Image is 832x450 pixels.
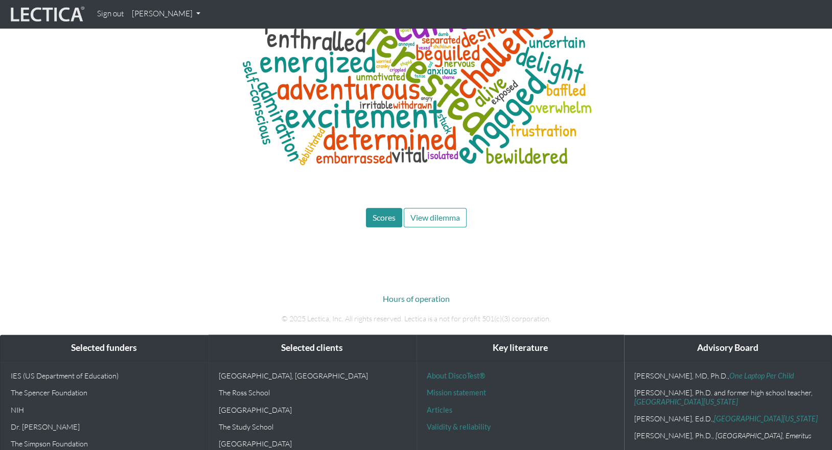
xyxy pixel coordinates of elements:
[417,335,624,361] div: Key literature
[427,422,491,431] a: Validity & reliability
[729,371,794,380] a: One Laptop Per Child
[634,414,821,423] p: [PERSON_NAME], Ed.D.,
[11,439,198,448] p: The Simpson Foundation
[219,422,406,431] p: The Study School
[634,388,821,406] p: [PERSON_NAME], Ph.D. and former high school teacher,
[1,335,208,361] div: Selected funders
[219,371,406,380] p: [GEOGRAPHIC_DATA], [GEOGRAPHIC_DATA]
[366,208,402,227] button: Scores
[219,406,406,414] p: [GEOGRAPHIC_DATA]
[634,431,821,440] p: [PERSON_NAME], Ph.D.
[427,406,452,414] a: Articles
[93,4,128,24] a: Sign out
[404,208,467,227] button: View dilemma
[8,5,85,24] img: lecticalive
[11,422,198,431] p: Dr. [PERSON_NAME]
[11,388,198,397] p: The Spencer Foundation
[128,4,204,24] a: [PERSON_NAME]
[209,335,416,361] div: Selected clients
[132,313,700,324] p: © 2025 Lectica, Inc. All rights reserved. Lectica is a not for profit 501(c)(3) corporation.
[219,388,406,397] p: The Ross School
[11,406,198,414] p: NIH
[410,212,460,222] span: View dilemma
[624,335,831,361] div: Advisory Board
[383,294,450,303] a: Hours of operation
[634,371,821,380] p: [PERSON_NAME], MD, Ph.D.,
[634,397,738,406] a: [GEOGRAPHIC_DATA][US_STATE]
[219,439,406,448] p: [GEOGRAPHIC_DATA]
[373,212,396,222] span: Scores
[714,414,818,423] a: [GEOGRAPHIC_DATA][US_STATE]
[427,371,485,380] a: About DiscoTest®
[11,371,198,380] p: IES (US Department of Education)
[427,388,486,397] a: Mission statement
[712,431,812,440] em: , [GEOGRAPHIC_DATA], Emeritus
